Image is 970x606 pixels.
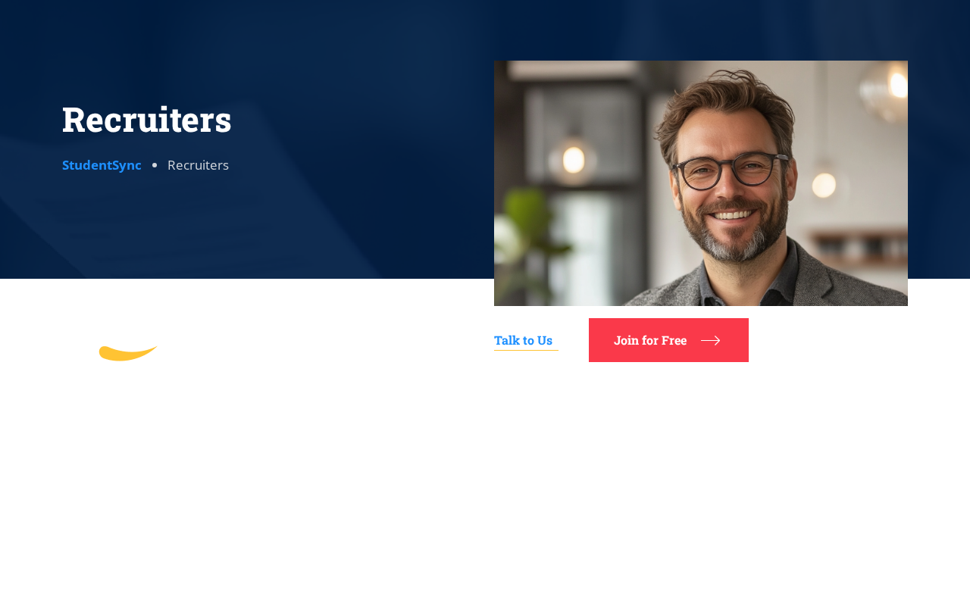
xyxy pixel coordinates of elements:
li: Recruiters [167,155,229,176]
img: recruiters-image [494,61,908,306]
a: StudentSync [62,156,142,173]
a: Talk to Us [494,330,559,351]
img: shape [99,345,158,361]
a: Join for Free [589,318,749,362]
h2: Recruiters [62,98,476,139]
